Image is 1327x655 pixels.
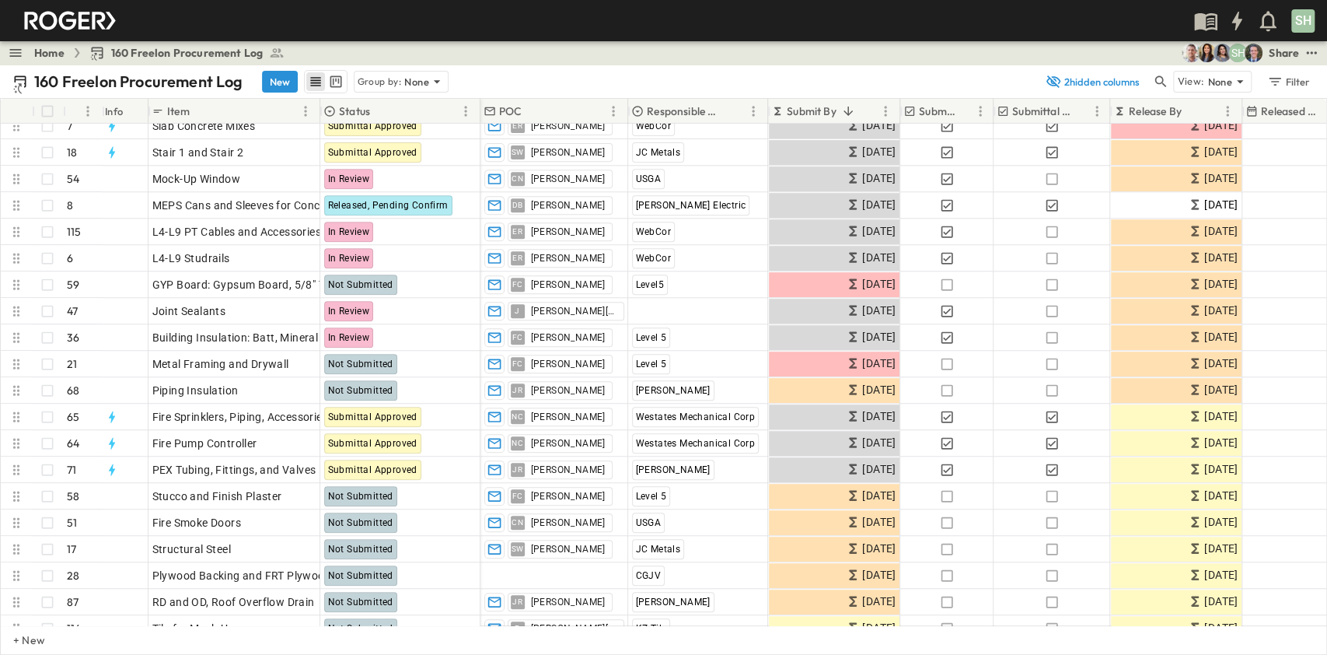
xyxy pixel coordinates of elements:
p: Submitted? [919,103,955,119]
span: Not Submitted [328,517,393,528]
p: 21 [67,356,77,372]
button: Sort [69,103,86,120]
span: [PERSON_NAME][EMAIL_ADDRESS][DOMAIN_NAME] [531,622,617,635]
p: None [404,74,429,89]
span: USGA [636,173,662,184]
span: ER [512,231,522,232]
span: [PERSON_NAME] Electric [636,200,746,211]
span: KZ Tile [636,623,667,634]
button: Menu [744,102,763,121]
p: Released Date [1261,103,1322,119]
span: [PERSON_NAME] [531,437,606,450]
span: Submittal Approved [328,438,417,449]
span: [DATE] [862,143,896,161]
span: Westates Mechanical Corp [636,438,756,449]
span: [DATE] [862,170,896,187]
button: Menu [604,102,623,121]
span: SW [512,548,524,549]
span: WebCor [636,121,671,131]
button: Menu [1088,102,1106,121]
div: Share [1269,45,1299,61]
span: CGJV [636,570,662,581]
span: Joint Sealants [152,303,226,319]
span: [PERSON_NAME] [531,464,606,476]
img: Kim Bowen (kbowen@cahill-sf.com) [1197,44,1216,62]
span: Submittal Approved [328,464,417,475]
span: ER [512,125,522,126]
span: [DATE] [862,593,896,611]
button: Sort [193,103,210,120]
img: Fabiola Canchola (fcanchola@cahill-sf.com) [1213,44,1231,62]
div: SH [1291,9,1315,33]
button: Filter [1261,71,1315,93]
span: [DATE] [1204,461,1238,478]
a: Home [34,45,65,61]
span: 160 Freelon Procurement Log [111,45,264,61]
span: Level 5 [636,491,667,502]
span: [DATE] [862,355,896,373]
p: 64 [67,436,79,451]
span: [DATE] [1204,566,1238,584]
span: In Review [328,253,370,264]
span: ER [512,257,522,258]
p: None [1207,74,1232,89]
span: [DATE] [1204,381,1238,399]
span: [DATE] [1204,355,1238,373]
p: Responsible Contractor [647,103,724,119]
span: [DATE] [862,381,896,399]
button: kanban view [326,72,345,91]
span: Not Submitted [328,544,393,555]
span: [DATE] [862,302,896,320]
span: [PERSON_NAME] [531,596,606,608]
span: [PERSON_NAME] [531,490,606,503]
img: Jared Salin (jsalin@cahill-sf.com) [1244,44,1262,62]
button: Sort [959,103,976,120]
span: [DATE] [862,513,896,531]
button: Menu [1218,102,1237,121]
button: New [262,71,298,93]
button: Menu [876,102,895,121]
span: [DATE] [1204,487,1238,505]
p: 71 [67,462,76,478]
span: [PERSON_NAME] [531,199,606,212]
p: 114 [67,621,82,636]
p: 51 [67,515,77,531]
p: 87 [67,594,79,610]
span: [DATE] [1204,540,1238,558]
span: [PERSON_NAME] [531,411,606,423]
p: 7 [67,118,72,134]
span: [DATE] [1204,434,1238,452]
span: Not Submitted [328,623,393,634]
span: Level 5 [636,359,667,370]
span: USGA [636,517,662,528]
span: Fire Sprinklers, Piping, Accessories [152,409,328,425]
span: [DATE] [862,222,896,240]
span: JC Metals [636,147,681,158]
div: Info [105,89,124,133]
a: 160 Freelon Procurement Log [89,45,285,61]
span: In Review [328,332,370,343]
button: 2hidden columns [1036,71,1148,93]
p: + New [13,632,23,648]
button: Menu [971,102,990,121]
p: Group by: [358,74,402,89]
span: [DATE] [1204,593,1238,611]
span: [DATE] [1204,302,1238,320]
button: test [1302,44,1321,62]
span: [DATE] [1204,196,1238,214]
span: Not Submitted [328,597,393,608]
span: [PERSON_NAME] [531,252,606,264]
span: L4-L9 Studrails [152,250,230,266]
button: Sort [727,103,744,120]
span: [DATE] [862,196,896,214]
span: [DATE] [862,249,896,267]
span: Fire Smoke Doors [152,515,241,531]
span: Piping Insulation [152,383,239,398]
img: Mickie Parrish (mparrish@cahill-sf.com) [1182,44,1200,62]
span: Not Submitted [328,491,393,502]
span: Fire Pump Controller [152,436,257,451]
p: 28 [67,568,79,583]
